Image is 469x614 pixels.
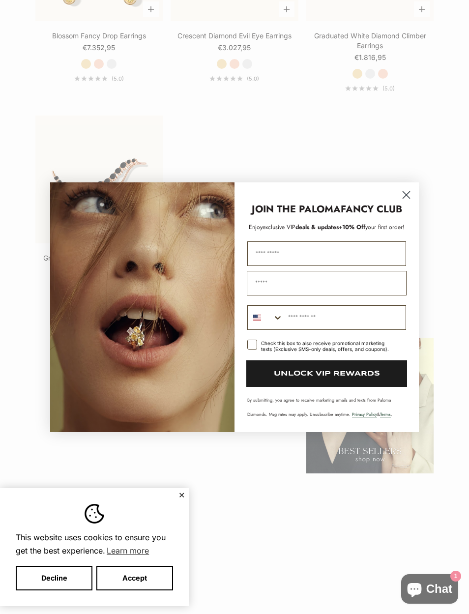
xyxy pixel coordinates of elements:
p: By submitting, you agree to receive marketing emails and texts from Paloma Diamonds. Msg rates ma... [247,397,406,417]
strong: JOIN THE PALOMA [252,202,341,216]
span: deals & updates [263,223,339,232]
a: Terms [380,411,391,417]
img: Loading... [50,182,234,432]
strong: FANCY CLUB [341,202,402,216]
span: Enjoy [249,223,263,232]
img: United States [253,314,261,322]
button: Close [178,492,185,498]
span: + your first order! [339,223,405,232]
button: Decline [16,566,92,590]
input: First Name [247,241,406,266]
img: Cookie banner [85,504,104,524]
span: exclusive VIP [263,223,295,232]
a: Learn more [105,543,150,558]
a: Privacy Policy [352,411,377,417]
input: Phone Number [283,306,406,329]
span: & . [352,411,392,417]
span: 10% Off [342,223,365,232]
button: Accept [96,566,173,590]
button: Close dialog [398,186,415,204]
div: Check this box to also receive promotional marketing texts (Exclusive SMS-only deals, offers, and... [261,340,394,352]
input: Email [247,271,407,295]
span: This website uses cookies to ensure you get the best experience. [16,531,173,558]
button: Search Countries [248,306,283,329]
button: UNLOCK VIP REWARDS [246,360,407,387]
